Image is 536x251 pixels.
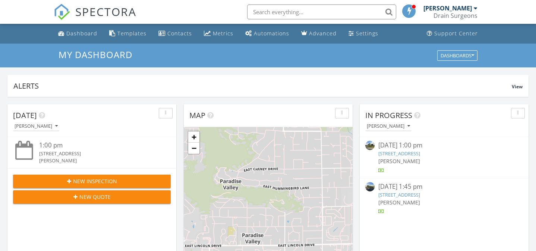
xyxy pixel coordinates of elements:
input: Search everything... [247,4,396,19]
button: New Quote [13,190,171,204]
div: Advanced [309,30,337,37]
div: Contacts [167,30,192,37]
div: [STREET_ADDRESS] [39,150,157,157]
a: Zoom out [188,143,199,154]
a: Contacts [155,27,195,41]
a: [STREET_ADDRESS] [378,150,420,157]
span: New Inspection [73,177,117,185]
div: [PERSON_NAME] [39,157,157,164]
div: Drain Surgeons [433,12,477,19]
div: Templates [117,30,146,37]
div: [PERSON_NAME] [367,124,410,129]
img: The Best Home Inspection Software - Spectora [54,4,70,20]
a: Settings [346,27,381,41]
a: Support Center [424,27,481,41]
span: Map [189,110,205,120]
button: Dashboards [437,50,477,61]
a: [STREET_ADDRESS] [378,191,420,198]
a: Metrics [201,27,236,41]
button: [PERSON_NAME] [365,121,412,131]
div: [DATE] 1:45 pm [378,182,510,191]
button: [PERSON_NAME] [13,121,59,131]
button: New Inspection [13,175,171,188]
a: SPECTORA [54,10,136,26]
a: Advanced [298,27,340,41]
a: Dashboard [55,27,100,41]
div: 1:00 pm [39,141,157,150]
span: [PERSON_NAME] [378,158,420,165]
span: In Progress [365,110,412,120]
a: Zoom in [188,131,199,143]
span: [PERSON_NAME] [378,199,420,206]
div: Settings [356,30,378,37]
span: New Quote [79,193,111,201]
span: SPECTORA [75,4,136,19]
div: Support Center [434,30,478,37]
div: Automations [254,30,289,37]
img: streetview [365,141,375,150]
span: My Dashboard [59,48,132,61]
a: Templates [106,27,149,41]
a: Automations (Basic) [242,27,292,41]
div: Alerts [13,81,512,91]
div: [PERSON_NAME] [423,4,472,12]
div: Dashboard [66,30,97,37]
div: Metrics [213,30,233,37]
div: Dashboards [441,53,474,58]
a: [DATE] 1:45 pm [STREET_ADDRESS] [PERSON_NAME] [365,182,523,215]
a: [DATE] 1:00 pm [STREET_ADDRESS] [PERSON_NAME] [365,141,523,174]
div: [DATE] 1:00 pm [378,141,510,150]
span: [DATE] [13,110,37,120]
span: View [512,83,523,90]
img: streetview [365,182,375,191]
div: [PERSON_NAME] [15,124,58,129]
